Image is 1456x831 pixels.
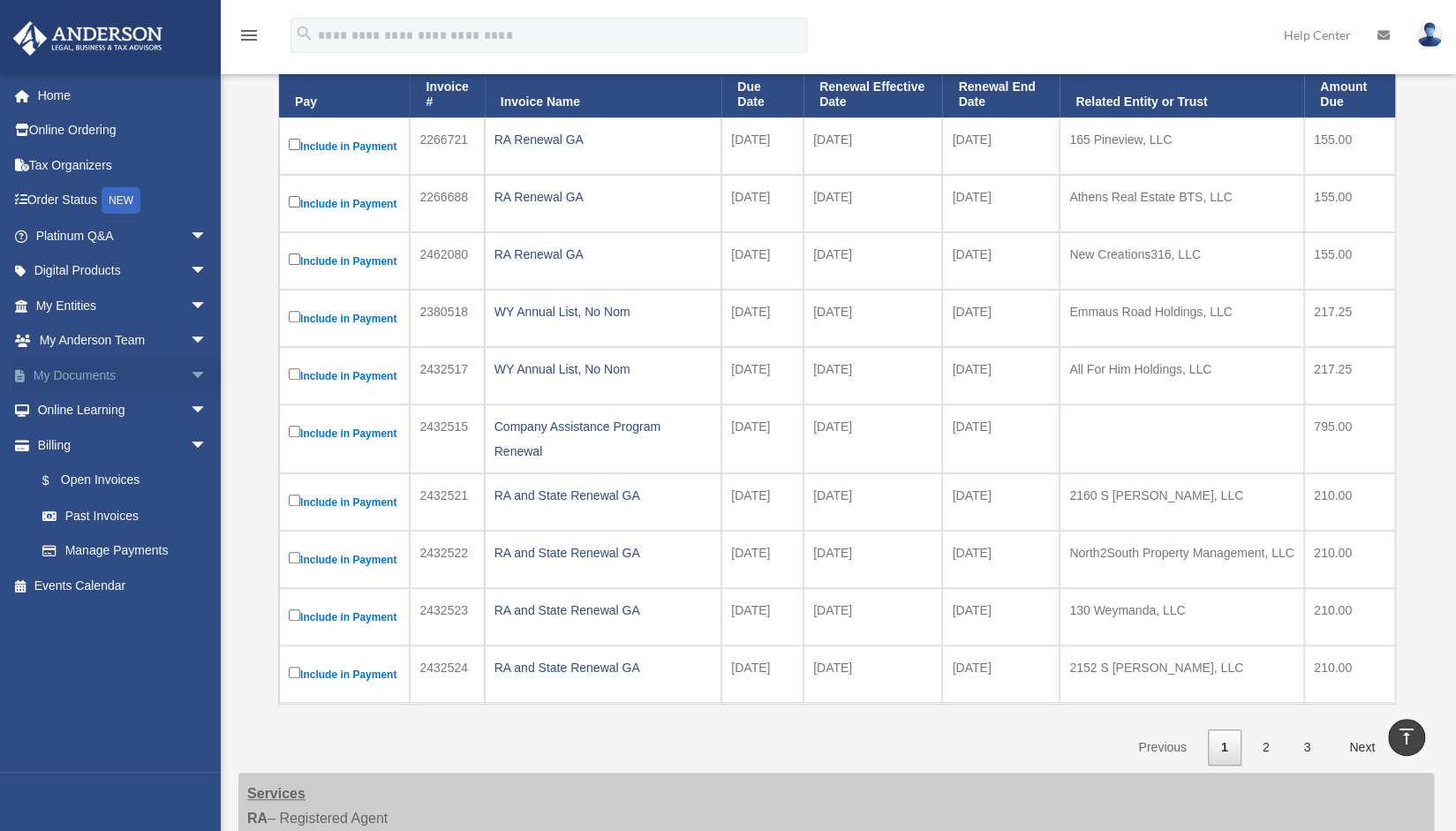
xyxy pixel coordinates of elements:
a: $Open Invoices [25,463,216,499]
img: User Pic [1416,22,1443,48]
div: RA and State Renewal GA [494,540,713,565]
label: Include in Payment [289,307,400,329]
td: 210.00 [1304,646,1395,703]
label: Include in Payment [289,193,400,215]
td: [DATE] [803,175,942,232]
a: Manage Payments [25,533,225,569]
th: Related Entity or Trust: activate to sort column ascending [1060,71,1304,118]
div: RA and State Renewal GA [494,598,713,623]
div: WY Annual List, No Nom [494,299,713,324]
td: 155.00 [1304,175,1395,232]
div: RA and State Renewal GA [494,655,713,680]
td: [DATE] [803,404,942,473]
a: My Entitiesarrow_drop_down [12,288,234,323]
span: arrow_drop_down [190,427,225,464]
input: Include in Payment [289,196,300,208]
th: Invoice Name: activate to sort column ascending [485,71,722,118]
a: Billingarrow_drop_down [12,427,225,463]
td: 795.00 [1304,404,1395,473]
span: arrow_drop_down [190,323,225,359]
label: Include in Payment [289,135,400,157]
td: [DATE] [721,175,803,232]
td: 2432515 [410,404,484,473]
a: Tax Organizers [12,147,234,183]
td: [DATE] [942,347,1060,404]
td: 2152 S [PERSON_NAME], LLC [1060,646,1304,703]
td: [DATE] [942,588,1060,646]
th: Renewal End Date: activate to sort column ascending [942,71,1060,118]
a: 3 [1290,729,1324,766]
td: 2432524 [410,646,484,703]
a: Events Calendar [12,568,234,603]
a: Next [1336,729,1388,766]
label: Include in Payment [289,250,400,272]
td: [DATE] [721,531,803,588]
i: vertical_align_top [1396,726,1417,747]
td: [DATE] [942,232,1060,290]
td: North2South Property Management, LLC [1060,531,1304,588]
label: Include in Payment [289,491,400,513]
td: [DATE] [803,347,942,404]
a: 1 [1208,729,1241,766]
th: Invoice #: activate to sort column ascending [410,71,484,118]
td: [DATE] [721,290,803,347]
div: RA Renewal GA [494,185,713,209]
td: 217.25 [1304,290,1395,347]
th: Due Date: activate to sort column ascending [721,71,803,118]
input: Include in Payment [289,253,300,265]
td: 2432523 [410,588,484,646]
a: Past Invoices [25,498,225,533]
td: 155.00 [1304,117,1395,175]
input: Include in Payment [289,495,300,506]
td: [DATE] [721,646,803,703]
td: [DATE] [721,473,803,531]
td: 2462080 [410,232,484,290]
label: Include in Payment [289,663,400,685]
td: [DATE] [803,232,942,290]
td: 210.00 [1304,531,1395,588]
a: Home [12,78,234,113]
td: Emmaus Road Holdings, LLC [1060,290,1304,347]
td: All For Him Holdings, LLC [1060,347,1304,404]
td: [DATE] [721,347,803,404]
td: 2160 S [PERSON_NAME], LLC [1060,473,1304,531]
td: 2266721 [410,117,484,175]
input: Include in Payment [289,139,300,150]
img: Anderson Advisors Platinum Portal [8,21,168,56]
input: Include in Payment [289,368,300,380]
input: Include in Payment [289,311,300,322]
td: 130 Weymanda, LLC [1060,588,1304,646]
td: Athens Real Estate BTS, LLC [1060,175,1304,232]
td: [DATE] [942,175,1060,232]
th: Pay: activate to sort column descending [279,71,410,118]
div: RA and State Renewal GA [494,483,713,508]
input: Include in Payment [289,426,300,437]
td: [DATE] [803,646,942,703]
td: [DATE] [721,588,803,646]
td: [DATE] [721,117,803,175]
div: Company Assistance Program Renewal [494,414,713,464]
a: 2 [1249,729,1283,766]
a: Online Ordering [12,113,234,148]
a: menu [238,31,260,46]
td: [DATE] [721,232,803,290]
a: Digital Productsarrow_drop_down [12,253,234,289]
span: arrow_drop_down [190,393,225,429]
strong: RA [247,811,268,826]
input: Include in Payment [289,609,300,621]
th: Renewal Effective Date: activate to sort column ascending [803,71,942,118]
label: Include in Payment [289,365,400,387]
div: WY Annual List, No Nom [494,357,713,382]
td: 2432521 [410,473,484,531]
td: [DATE] [942,646,1060,703]
td: [DATE] [942,531,1060,588]
td: 217.25 [1304,347,1395,404]
td: [DATE] [803,588,942,646]
td: 2432522 [410,531,484,588]
a: Online Learningarrow_drop_down [12,393,234,428]
td: 2266688 [410,175,484,232]
td: 2380518 [410,290,484,347]
input: Include in Payment [289,667,300,678]
i: search [295,24,314,43]
a: Order StatusNEW [12,183,234,219]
